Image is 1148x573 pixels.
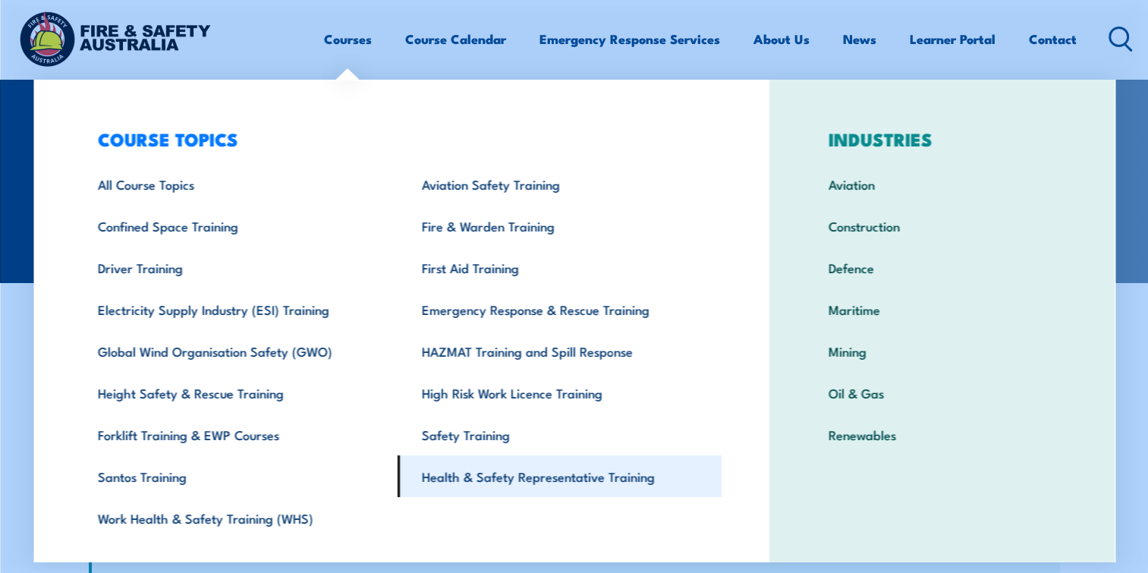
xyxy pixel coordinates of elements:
a: Height Safety & Rescue Training [74,372,398,414]
a: Confined Space Training [74,205,398,247]
a: Forklift Training & EWP Courses [74,414,398,455]
a: Global Wind Organisation Safety (GWO) [74,330,398,372]
a: Course Calendar [405,19,506,59]
a: Renewables [804,414,1080,455]
a: Aviation [804,163,1080,205]
a: All Course Topics [74,163,398,205]
a: Maritime [804,288,1080,330]
a: Emergency Response & Rescue Training [398,288,722,330]
h3: COURSE TOPICS [74,128,722,150]
a: Santos Training [74,455,398,497]
a: First Aid Training [398,247,722,288]
a: Health & Safety Representative Training [398,455,722,497]
a: Driver Training [74,247,398,288]
a: Oil & Gas [804,372,1080,414]
a: High Risk Work Licence Training [398,372,722,414]
a: Mining [804,330,1080,372]
a: Work Health & Safety Training (WHS) [74,497,398,539]
a: Courses [324,19,372,59]
a: Construction [804,205,1080,247]
a: Electricity Supply Industry (ESI) Training [74,288,398,330]
h3: INDUSTRIES [804,128,1080,150]
a: Aviation Safety Training [398,163,722,205]
a: HAZMAT Training and Spill Response [398,330,722,372]
a: Defence [804,247,1080,288]
a: News [843,19,876,59]
a: Fire & Warden Training [398,205,722,247]
a: About Us [753,19,810,59]
a: Contact [1029,19,1077,59]
a: Learner Portal [910,19,995,59]
a: Safety Training [398,414,722,455]
a: Emergency Response Services [539,19,720,59]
